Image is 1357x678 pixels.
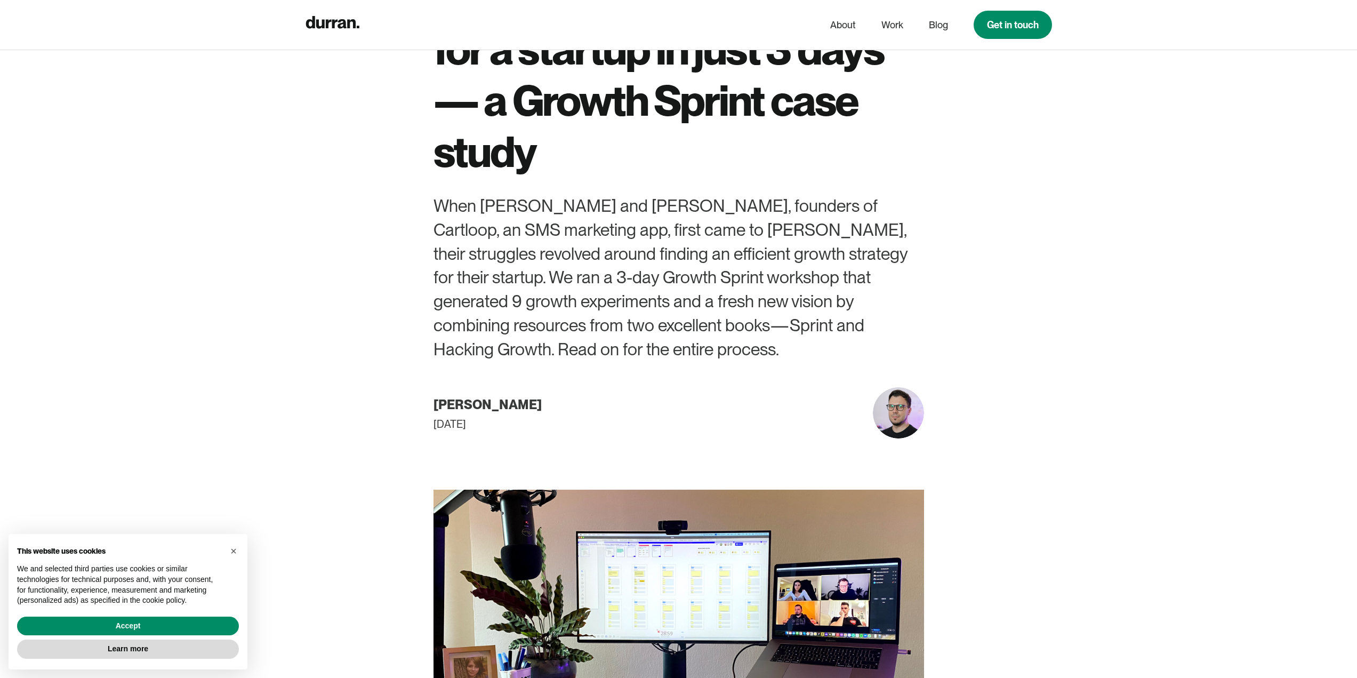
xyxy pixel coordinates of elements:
[974,11,1052,39] a: Get in touch
[17,617,239,636] button: Accept
[830,15,856,35] a: About
[881,15,903,35] a: Work
[17,547,222,556] h2: This website uses cookies
[433,393,542,416] div: [PERSON_NAME]
[929,15,948,35] a: Blog
[433,194,924,362] div: When [PERSON_NAME] and [PERSON_NAME], founders of Cartloop, an SMS marketing app, first came to [...
[433,416,466,432] div: [DATE]
[225,543,242,560] button: Close this notice
[230,545,237,557] span: ×
[17,564,222,605] p: We and selected third parties use cookies or similar technologies for technical purposes and, wit...
[17,640,239,659] button: Learn more
[306,14,359,36] a: home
